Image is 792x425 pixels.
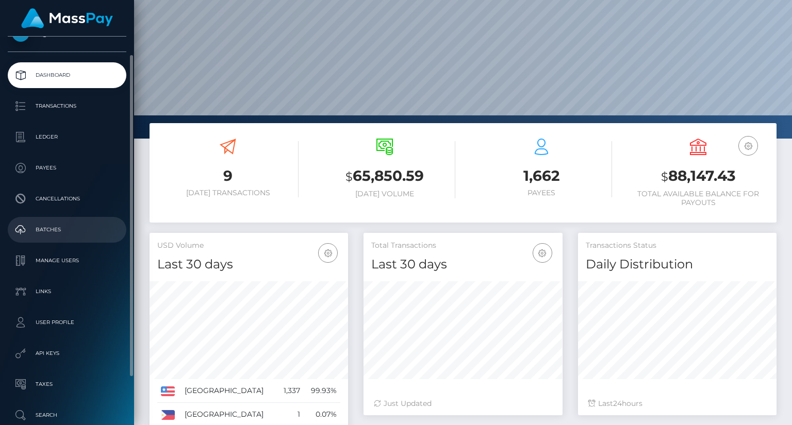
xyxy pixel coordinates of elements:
[157,241,340,251] h5: USD Volume
[161,386,175,396] img: US.png
[12,222,122,237] p: Batches
[588,398,766,409] div: Last hours
[161,410,175,419] img: PH.png
[314,166,455,187] h3: 65,850.59
[613,399,622,408] span: 24
[12,346,122,361] p: API Keys
[661,169,668,184] small: $
[12,377,122,392] p: Taxes
[8,248,126,274] a: Manage Users
[12,253,122,268] p: Manage Users
[8,155,126,181] a: Payees
[12,191,122,207] p: Cancellations
[12,407,122,423] p: Search
[304,379,341,403] td: 99.93%
[8,62,126,88] a: Dashboard
[471,189,612,197] h6: Payees
[471,166,612,186] h3: 1,662
[628,190,769,207] h6: Total Available Balance for Payouts
[371,256,554,274] h4: Last 30 days
[8,371,126,397] a: Taxes
[157,256,340,274] h4: Last 30 days
[21,8,113,28] img: MassPay Logo
[8,186,126,212] a: Cancellations
[8,124,126,150] a: Ledger
[586,256,769,274] h4: Daily Distribution
[12,315,122,330] p: User Profile
[181,379,277,403] td: [GEOGRAPHIC_DATA]
[374,398,552,409] div: Just Updated
[12,284,122,299] p: Links
[12,67,122,83] p: Dashboard
[371,241,554,251] h5: Total Transactions
[628,166,769,187] h3: 88,147.43
[586,241,769,251] h5: Transactions Status
[277,379,303,403] td: 1,337
[8,217,126,243] a: Batches
[8,310,126,335] a: User Profile
[12,160,122,176] p: Payees
[314,190,455,198] h6: [DATE] Volume
[8,93,126,119] a: Transactions
[8,341,126,366] a: API Keys
[345,169,353,184] small: $
[157,166,299,186] h3: 9
[12,129,122,145] p: Ledger
[157,189,299,197] h6: [DATE] Transactions
[8,279,126,304] a: Links
[12,98,122,114] p: Transactions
